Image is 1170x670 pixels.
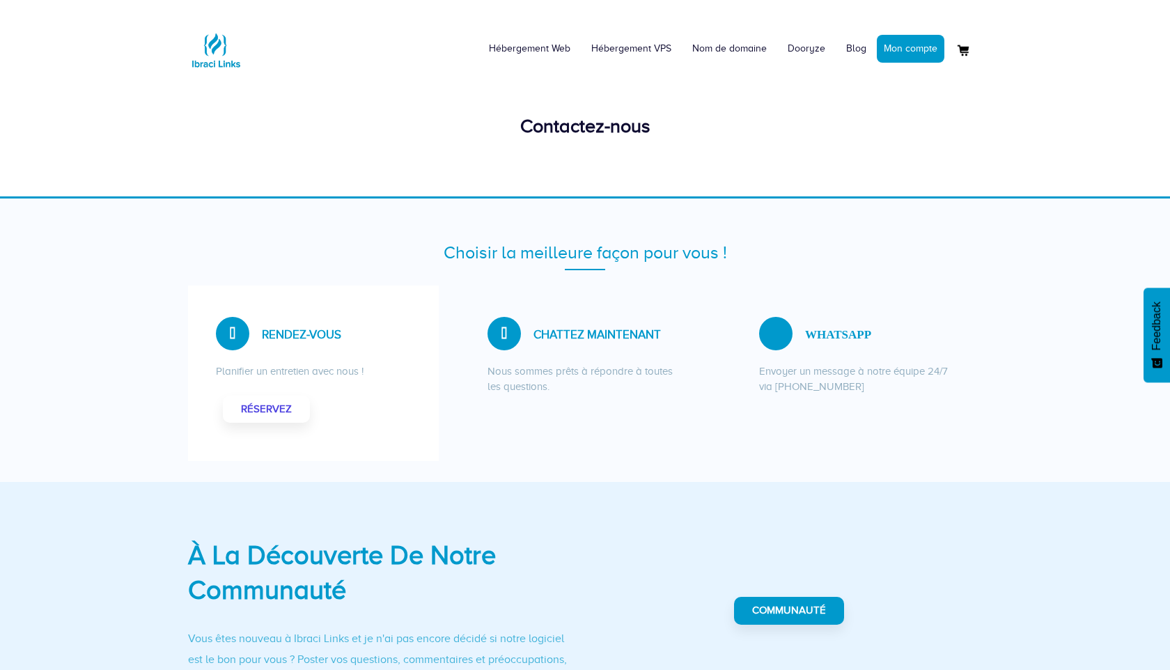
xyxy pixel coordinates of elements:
a: Communauté [734,597,844,624]
div: Chattez maintenant [487,320,682,350]
img: Logo Ibraci Links [188,22,244,78]
a: Dooryze [777,28,836,70]
p: Nous sommes prêts à répondre à toutes les questions. [487,364,682,394]
a: Logo Ibraci Links [188,10,244,78]
a: Réservez [223,396,310,423]
button: Feedback - Afficher l’enquête [1144,288,1170,382]
div: Choisir la meilleure façon pour vous ! [188,240,982,265]
div: Rendez-vous [216,320,411,350]
a: Mon compte [877,35,944,63]
a: Hébergement VPS [581,28,682,70]
p: Planifier un entretien avec nous ! [216,364,411,379]
a: Nom de domaine [682,28,777,70]
div: Whatsapp [759,320,871,350]
a: Hébergement Web [478,28,581,70]
div: Contactez-nous [188,113,982,140]
a: Blog [836,28,877,70]
span: Feedback [1150,302,1163,350]
h1: À La Découverte De Notre Communauté [188,538,575,607]
p: Envoyer un message à notre équipe 24/7 via [PHONE_NUMBER] [759,364,954,394]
